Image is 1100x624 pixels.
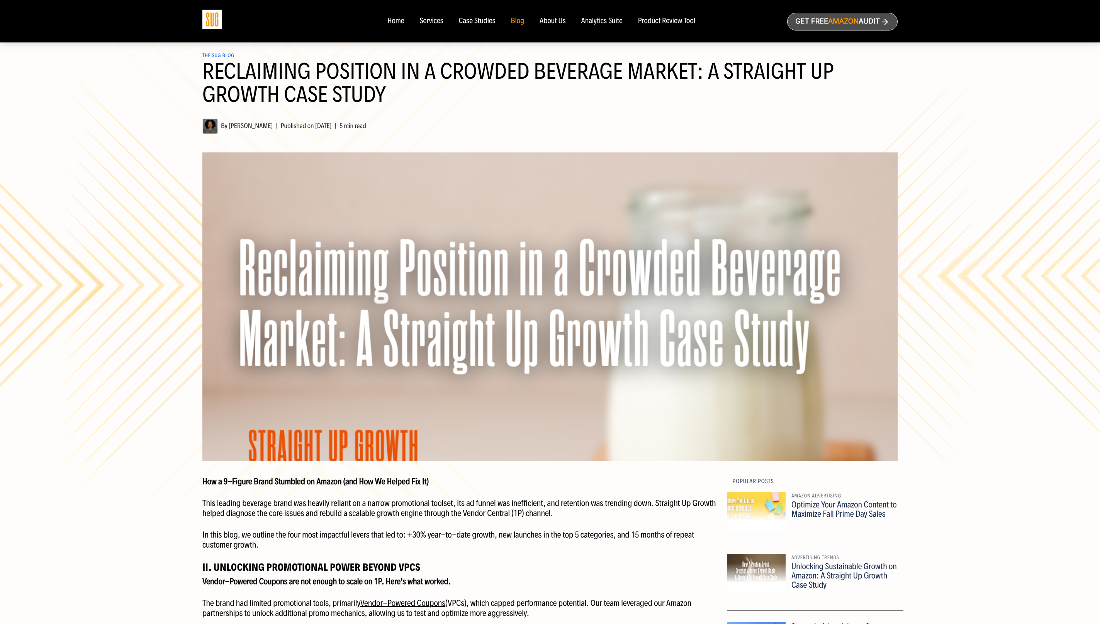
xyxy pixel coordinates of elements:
[540,17,566,25] a: About Us
[387,17,404,25] a: Home
[202,598,721,618] p: The brand had limited promotional tools, primarily (VPCs), which capped performance potential. Ou...
[202,576,451,587] strong: Vendor-Powered Coupons are not enough to scale on 1P. Here’s what worked.
[787,13,898,30] a: Get freeAmazonAudit
[202,530,721,550] p: In this blog, we outline the four most impactful levers that led to: +30% year-to-date growth, ne...
[202,498,721,518] p: This leading beverage brand was heavily reliant on a narrow promotional toolset, its ad funnel wa...
[202,561,420,573] strong: II. Unlocking Promotional Power Beyond VPCs
[791,500,898,519] div: Optimize Your Amazon Content to Maximize Fall Prime Day Sales
[733,477,898,486] div: Popular Posts
[727,554,904,610] a: Advertising trends Unlocking Sustainable Growth on Amazon: A Straight Up Growth Case Study
[828,17,859,25] span: Amazon
[202,118,218,134] img: Hanna Tekle
[202,60,898,115] h1: Reclaiming Position in a Crowded Beverage Market: A Straight Up Growth Case Study
[791,554,898,562] div: Advertising trends
[791,562,898,590] div: Unlocking Sustainable Growth on Amazon: A Straight Up Growth Case Study
[273,122,280,130] span: |
[791,492,898,500] div: Amazon Advertising
[459,17,496,25] a: Case Studies
[638,17,695,25] a: Product Review Tool
[202,10,222,29] img: Sug
[727,492,904,542] a: Amazon Advertising Optimize Your Amazon Content to Maximize Fall Prime Day Sales
[581,17,623,25] a: Analytics Suite
[202,52,234,59] a: The SUG Blog
[360,598,445,608] a: Vendor-Powered Coupons
[202,122,366,130] span: By [PERSON_NAME] Published on [DATE] 5 min read
[331,122,339,130] span: |
[511,17,525,25] a: Blog
[202,476,429,487] strong: How a 9-Figure Brand Stumbled on Amazon (and How We Helped Fix It)
[419,17,443,25] a: Services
